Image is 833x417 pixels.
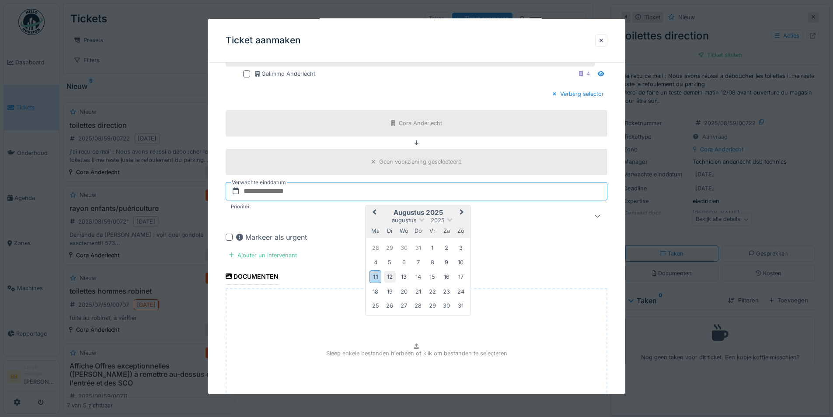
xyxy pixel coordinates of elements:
div: Month augustus, 2025 [369,241,468,312]
div: 65 [583,55,590,63]
div: Choose donderdag 31 juli 2025 [412,242,424,254]
button: Previous Month [366,206,380,220]
div: Choose maandag 4 augustus 2025 [369,256,381,268]
div: Cora Anderlecht [255,55,305,63]
div: Choose vrijdag 8 augustus 2025 [426,256,438,268]
div: Geen voorziening geselecteerd [379,158,462,166]
div: Choose zondag 24 augustus 2025 [455,286,467,298]
div: Choose dinsdag 26 augustus 2025 [384,300,396,312]
div: Choose zaterdag 2 augustus 2025 [441,242,453,254]
div: Choose woensdag 30 juli 2025 [398,242,410,254]
div: Markeer als urgent [236,231,307,242]
label: Verwachte einddatum [231,177,287,187]
div: Choose vrijdag 29 augustus 2025 [426,300,438,312]
span: augustus [392,217,417,224]
div: 4 [586,70,590,78]
div: woensdag [398,225,410,237]
div: Choose donderdag 7 augustus 2025 [412,256,424,268]
div: Choose zaterdag 23 augustus 2025 [441,286,453,298]
div: Choose woensdag 20 augustus 2025 [398,286,410,298]
h3: Ticket aanmaken [226,35,301,46]
div: Choose dinsdag 5 augustus 2025 [384,256,396,268]
div: maandag [369,225,381,237]
div: Documenten [226,270,279,285]
div: Choose zondag 31 augustus 2025 [455,300,467,312]
div: zondag [455,225,467,237]
div: Choose dinsdag 12 augustus 2025 [384,271,396,283]
div: donderdag [412,225,424,237]
div: Choose zaterdag 30 augustus 2025 [441,300,453,312]
div: Choose maandag 28 juli 2025 [369,242,381,254]
div: Choose vrijdag 15 augustus 2025 [426,271,438,283]
div: Choose zondag 3 augustus 2025 [455,242,467,254]
div: Choose woensdag 13 augustus 2025 [398,271,410,283]
div: Choose donderdag 28 augustus 2025 [412,300,424,312]
div: Choose maandag 25 augustus 2025 [369,300,381,312]
div: Choose vrijdag 22 augustus 2025 [426,286,438,298]
p: Sleep enkele bestanden hierheen of klik om bestanden te selecteren [326,349,507,357]
div: Ajouter un intervenant [226,249,300,261]
label: Prioriteit [229,203,253,210]
div: dinsdag [384,225,396,237]
div: Verberg selector [549,88,607,100]
h2: augustus 2025 [366,208,471,216]
div: Choose donderdag 21 augustus 2025 [412,286,424,298]
div: Choose dinsdag 19 augustus 2025 [384,286,396,298]
div: Choose zaterdag 9 augustus 2025 [441,256,453,268]
div: zaterdag [441,225,453,237]
div: Choose donderdag 14 augustus 2025 [412,271,424,283]
div: Galimmo Anderlecht [255,70,315,78]
div: Cora Anderlecht [399,119,442,127]
div: Choose maandag 18 augustus 2025 [369,286,381,298]
div: Choose maandag 11 augustus 2025 [369,270,381,283]
div: Choose dinsdag 29 juli 2025 [384,242,396,254]
button: Next Month [456,206,470,220]
div: Choose vrijdag 1 augustus 2025 [426,242,438,254]
div: Choose zaterdag 16 augustus 2025 [441,271,453,283]
span: 2025 [431,217,445,224]
div: Choose woensdag 27 augustus 2025 [398,300,410,312]
div: vrijdag [426,225,438,237]
div: Choose zondag 10 augustus 2025 [455,256,467,268]
div: Choose zondag 17 augustus 2025 [455,271,467,283]
div: Choose woensdag 6 augustus 2025 [398,256,410,268]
